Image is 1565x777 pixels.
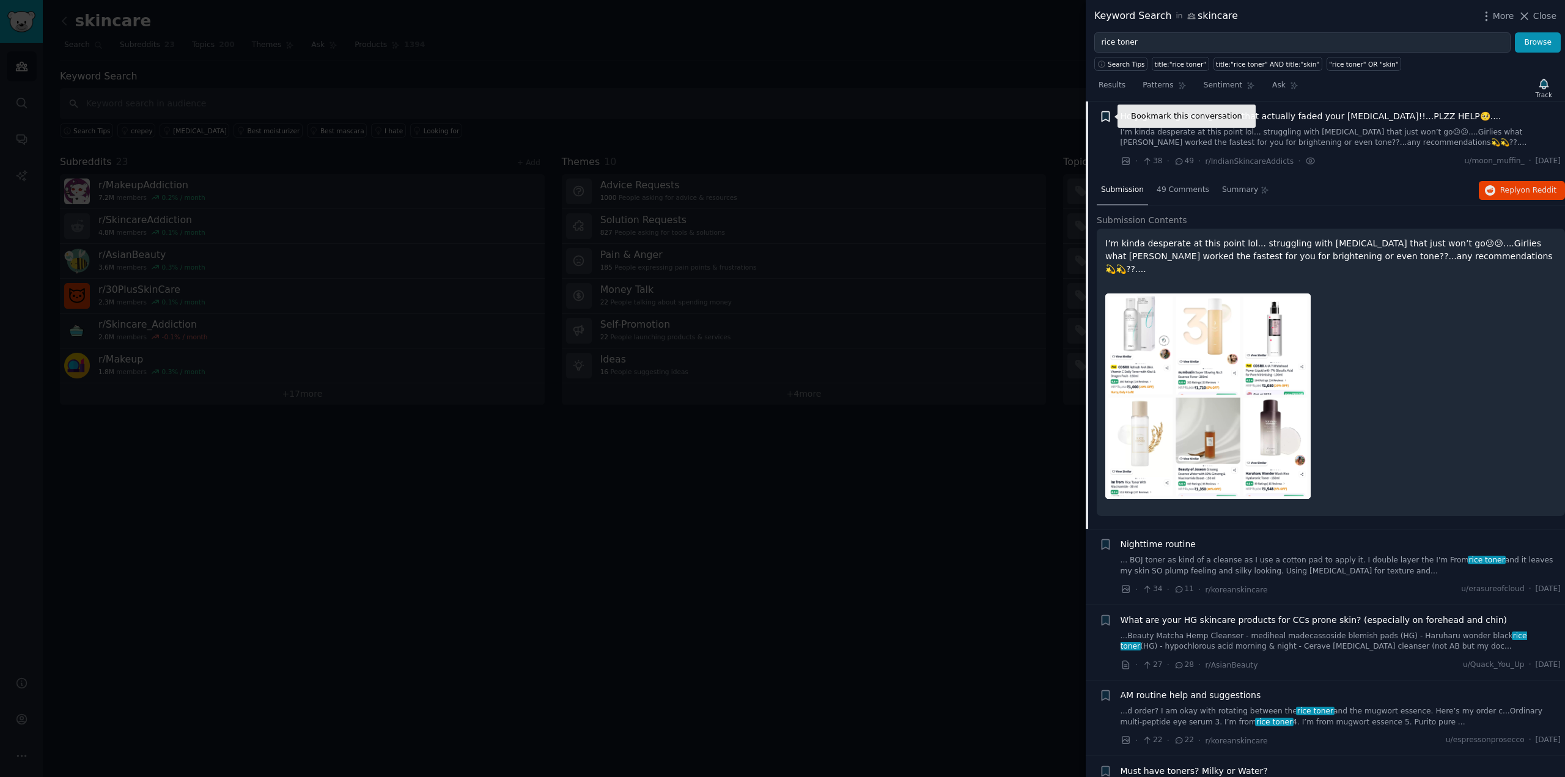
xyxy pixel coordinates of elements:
[1255,718,1294,726] span: rice toner
[1204,80,1242,91] span: Sentiment
[1121,555,1561,576] a: ... BOJ toner as kind of a cleanse as I use a cotton pad to apply it. I double layer the I'm From...
[1521,186,1556,194] span: on Reddit
[1468,556,1506,564] span: rice toner
[1174,584,1194,595] span: 11
[1167,583,1169,596] span: ·
[1531,75,1556,101] button: Track
[1536,735,1561,746] span: [DATE]
[1135,734,1138,747] span: ·
[1327,57,1401,71] a: "rice toner" OR "skin"
[1174,156,1194,167] span: 49
[1536,584,1561,595] span: [DATE]
[1296,707,1335,715] span: rice toner
[1174,660,1194,671] span: 28
[1500,185,1556,196] span: Reply
[1465,156,1525,167] span: u/moon_muffin_
[1213,57,1322,71] a: title:"rice toner" AND title:"skin"
[1536,156,1561,167] span: [DATE]
[1206,157,1294,166] span: r/IndianSkincareAddicts
[1135,155,1138,168] span: ·
[1480,10,1514,23] button: More
[1099,80,1125,91] span: Results
[1167,734,1169,747] span: ·
[1094,57,1147,71] button: Search Tips
[1479,181,1565,201] button: Replyon Reddit
[1121,706,1561,727] a: ...d order? I am okay with rotating between therice tonerand the mugwort essence. Here’s my order...
[1199,76,1259,101] a: Sentiment
[1142,735,1162,746] span: 22
[1198,658,1201,671] span: ·
[1529,660,1531,671] span: ·
[1097,214,1187,227] span: Submission Contents
[1533,10,1556,23] span: Close
[1121,110,1501,123] a: Holy grail brightening toner that actually faded your [MEDICAL_DATA]!!...PLZZ HELP🥺....
[1167,155,1169,168] span: ·
[1329,60,1398,68] div: "rice toner" OR "skin"
[1198,583,1201,596] span: ·
[1152,57,1209,71] a: title:"rice toner"
[1206,661,1258,669] span: r/AsianBeauty
[1094,9,1238,24] div: Keyword Search skincare
[1536,90,1552,99] div: Track
[1135,583,1138,596] span: ·
[1268,76,1303,101] a: Ask
[1121,689,1261,702] a: AM routine help and suggestions
[1198,155,1201,168] span: ·
[1536,660,1561,671] span: [DATE]
[1105,237,1556,276] p: I’m kinda desperate at this point lol... struggling with [MEDICAL_DATA] that just won’t go😕😕....G...
[1174,735,1194,746] span: 22
[1143,80,1173,91] span: Patterns
[1094,32,1511,53] input: Try a keyword related to your business
[1198,734,1201,747] span: ·
[1176,11,1182,22] span: in
[1157,185,1209,196] span: 49 Comments
[1094,76,1130,101] a: Results
[1206,737,1268,745] span: r/koreanskincare
[1222,185,1258,196] span: Summary
[1206,586,1268,594] span: r/koreanskincare
[1142,156,1162,167] span: 38
[1529,156,1531,167] span: ·
[1142,660,1162,671] span: 27
[1518,10,1556,23] button: Close
[1298,155,1300,168] span: ·
[1121,614,1507,627] a: What are your HG skincare products for CCs prone skin? (especially on forehead and chin)
[1135,658,1138,671] span: ·
[1463,660,1525,671] span: u/Quack_You_Up
[1101,185,1144,196] span: Submission
[1216,60,1319,68] div: title:"rice toner" AND title:"skin"
[1155,60,1207,68] div: title:"rice toner"
[1121,538,1196,551] a: Nighttime routine
[1121,631,1561,652] a: ...Beauty Matcha Hemp Cleanser - mediheal madecassoside blemish pads (HG) - Haruharu wonder black...
[1167,658,1169,671] span: ·
[1529,584,1531,595] span: ·
[1461,584,1524,595] span: u/erasureofcloud
[1105,293,1311,499] img: Holy grail brightening toner that actually faded your hyperpigmentation!!...PLZZ HELP🥺....
[1446,735,1525,746] span: u/espressonprosecco
[1138,76,1190,101] a: Patterns
[1108,60,1145,68] span: Search Tips
[1493,10,1514,23] span: More
[1272,80,1286,91] span: Ask
[1142,584,1162,595] span: 34
[1515,32,1561,53] button: Browse
[1121,127,1561,149] a: I’m kinda desperate at this point lol... struggling with [MEDICAL_DATA] that just won’t go😕😕....G...
[1529,735,1531,746] span: ·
